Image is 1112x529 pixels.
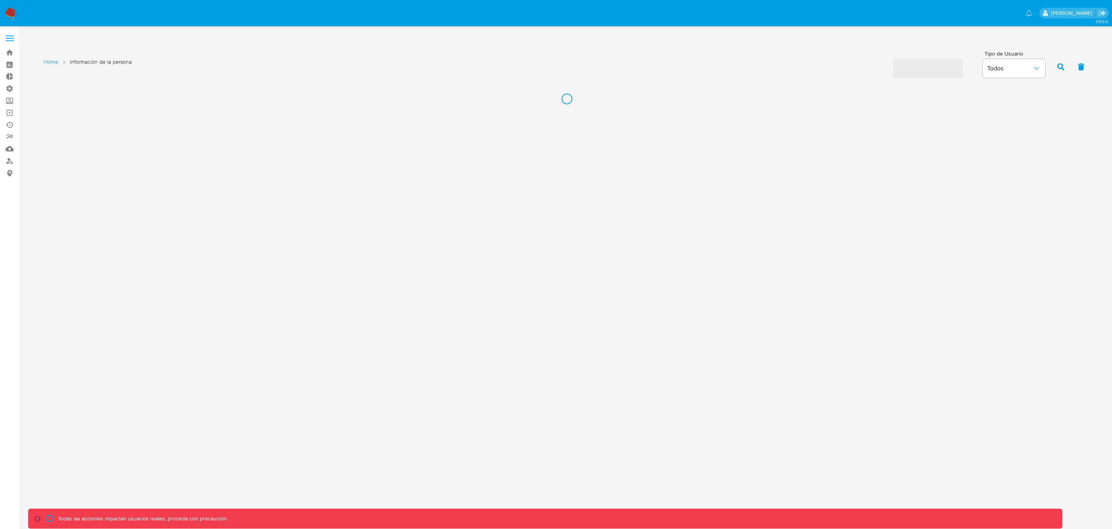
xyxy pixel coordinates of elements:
[987,65,1033,72] span: Todos
[56,515,228,522] p: Todas las acciones impactan usuarios reales, proceda con precaución.
[70,58,132,66] span: Información de la persona
[44,58,58,66] a: Home
[1026,10,1032,16] a: Notificaciones
[44,55,132,77] nav: List of pages
[983,59,1045,78] button: Todos
[893,59,963,78] span: ‌
[1051,9,1095,17] p: yamil.zavala@mercadolibre.com
[985,51,1047,56] span: Tipo de Usuario
[1098,9,1106,17] a: Salir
